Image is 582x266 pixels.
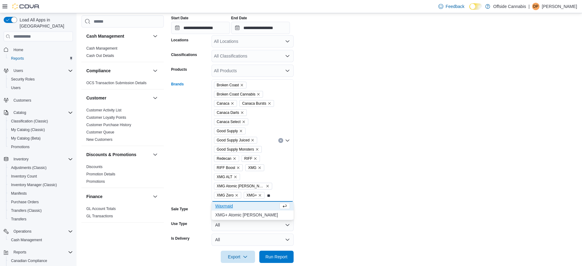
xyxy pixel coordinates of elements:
button: Finance [86,193,150,200]
span: Inventory Manager (Classic) [9,181,73,189]
span: Manifests [11,191,27,196]
button: Catalog [1,108,75,117]
span: My Catalog (Classic) [11,127,45,132]
span: XMG ALT [214,174,240,180]
a: Transfers (Classic) [9,207,44,214]
span: XMG Zero [214,192,241,199]
button: Remove Canaca from selection in this group [231,102,234,105]
span: Inventory Count [11,174,37,179]
span: XMG Zero [217,192,234,198]
button: Customers [1,96,75,105]
button: Transfers (Classic) [6,206,75,215]
span: Transfers [9,215,73,223]
button: Classification (Classic) [6,117,75,126]
span: Operations [11,228,73,235]
button: Open list of options [285,54,290,58]
button: Finance [152,193,159,200]
span: My Catalog (Classic) [9,126,73,133]
a: Promotions [9,143,32,151]
button: My Catalog (Beta) [6,134,75,143]
p: [PERSON_NAME] [542,3,577,10]
button: Inventory Count [6,172,75,181]
a: Cash Out Details [86,54,114,58]
span: Canadian Compliance [11,258,47,263]
button: Remove XMG ALT from selection in this group [234,175,237,179]
a: Inventory Count [9,173,39,180]
a: Home [11,46,26,54]
span: My Catalog (Beta) [9,135,73,142]
label: Start Date [171,16,189,21]
button: Remove XMG from selection in this group [258,166,261,170]
button: Remove Canaca Darts from selection in this group [240,111,244,114]
button: Cash Management [6,236,75,244]
label: Products [171,67,187,72]
button: Remove RIFF from selection in this group [253,157,257,160]
a: My Catalog (Beta) [9,135,43,142]
button: Home [1,45,75,54]
p: Offside Cannabis [493,3,526,10]
a: Customer Loyalty Points [86,115,126,120]
span: Inventory [11,155,73,163]
span: Feedback [446,3,464,9]
a: Customer Queue [86,130,114,134]
span: Users [11,67,73,74]
button: Promotions [6,143,75,151]
span: Canadian Compliance [9,257,73,264]
a: Promotions [86,179,105,184]
a: Inventory Manager (Classic) [9,181,59,189]
span: Broken Coast Cannabis [217,91,256,97]
span: Good Supply Monsters [214,146,262,153]
label: Sale Type [171,207,188,212]
label: Locations [171,38,189,43]
button: All [212,219,294,231]
a: Adjustments (Classic) [9,164,49,171]
button: XMG+ Atomic Sours [212,211,294,219]
span: Good Supply [217,128,238,134]
a: My Catalog (Classic) [9,126,47,133]
span: Customer Purchase History [86,122,131,127]
button: Remove XMG Atomic Sours from selection in this group [266,184,269,188]
span: Reports [13,250,26,255]
button: Operations [11,228,34,235]
h3: Compliance [86,68,111,74]
button: Reports [1,248,75,257]
a: Cash Management [86,46,117,51]
div: Customer [81,107,164,146]
span: Purchase Orders [11,200,39,204]
button: Transfers [6,215,75,223]
span: Promotions [9,143,73,151]
span: Security Roles [9,76,73,83]
span: Catalog [13,110,26,115]
button: Compliance [86,68,150,74]
button: Inventory [11,155,31,163]
button: Remove Canaca Select from selection in this group [242,120,246,124]
h3: Customer [86,95,106,101]
button: Cash Management [152,32,159,40]
span: Good Supply Juiced [217,137,250,143]
span: Users [11,85,21,90]
button: Remove Canaca Bursts from selection in this group [268,102,271,105]
span: Classification (Classic) [11,119,48,124]
a: Promotion Details [86,172,115,176]
button: Manifests [6,189,75,198]
span: Waxmaid [215,203,278,209]
span: Cash Management [9,236,73,244]
span: XMG+ [246,192,257,198]
a: Purchase Orders [9,198,41,206]
span: Classification (Classic) [9,118,73,125]
button: Run Report [259,251,294,263]
span: Customer Activity List [86,108,122,113]
button: Purchase Orders [6,198,75,206]
span: XMG+ [244,192,265,199]
span: Users [13,68,23,73]
span: Customers [13,98,31,103]
span: Inventory [13,157,28,162]
button: Remove Good Supply from selection in this group [239,129,243,133]
span: RIFF [244,155,253,162]
label: End Date [231,16,247,21]
span: GL Account Totals [86,206,116,211]
a: GL Account Totals [86,207,116,211]
button: Waxmaid [212,202,294,211]
span: Export [224,251,251,263]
